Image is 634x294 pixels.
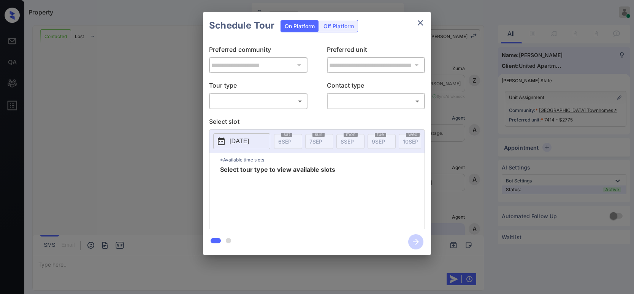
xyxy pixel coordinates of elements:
div: Off Platform [320,20,358,32]
p: Preferred unit [327,45,425,57]
div: On Platform [281,20,319,32]
p: *Available time slots [220,153,425,166]
p: Select slot [209,117,425,129]
p: [DATE] [230,137,249,146]
button: close [413,15,428,30]
button: [DATE] [213,133,270,149]
h2: Schedule Tour [203,12,281,39]
p: Preferred community [209,45,307,57]
p: Contact type [327,81,425,93]
p: Tour type [209,81,307,93]
span: Select tour type to view available slots [220,166,335,227]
